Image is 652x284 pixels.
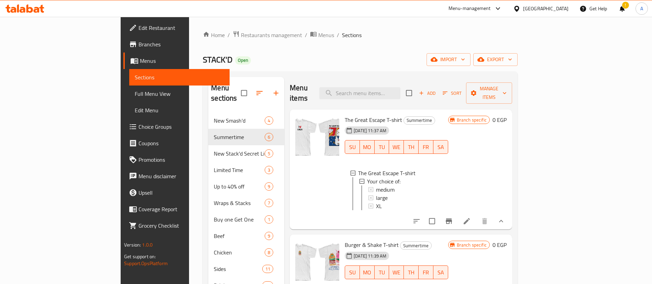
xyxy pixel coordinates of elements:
button: TU [375,140,389,154]
a: Upsell [123,184,230,201]
button: show more [493,213,509,229]
a: Coupons [123,135,230,151]
button: delete [476,213,493,229]
span: large [376,194,388,202]
div: items [265,149,273,158]
a: Full Menu View [129,86,230,102]
div: items [265,215,273,224]
div: New Smash'd [214,116,265,125]
span: Wraps & Stacks [214,199,265,207]
div: items [265,116,273,125]
div: Wraps & Stacks7 [208,195,284,211]
span: Summertime [400,242,431,250]
a: Choice Groups [123,118,230,135]
span: Menus [140,57,224,65]
div: items [265,133,273,141]
button: SU [345,140,360,154]
div: Summertime [214,133,265,141]
span: Up to 40% off [214,182,265,191]
span: Beef [214,232,265,240]
span: MO [363,142,372,152]
div: Open [235,56,251,65]
a: Coverage Report [123,201,230,217]
div: items [265,166,273,174]
span: Branch specific [454,242,489,248]
button: SA [433,265,448,279]
button: Sort [441,88,463,99]
a: Menu disclaimer [123,168,230,184]
span: 9 [265,233,273,239]
span: TU [377,268,387,277]
span: Manage items [472,84,507,102]
span: [DATE] 11:37 AM [351,127,389,134]
div: Menu-management [449,4,491,13]
span: Add item [416,88,438,99]
li: / [305,31,307,39]
span: Sort items [438,88,466,99]
span: export [479,55,512,64]
span: 1 [265,216,273,223]
h2: Menu items [290,83,311,103]
span: Version: [124,240,141,249]
span: Open [235,57,251,63]
a: Edit menu item [463,217,471,225]
button: MO [360,140,375,154]
span: Upsell [139,189,224,197]
span: TU [377,142,387,152]
span: Full Menu View [135,90,224,98]
span: Select all sections [237,86,251,100]
button: import [427,53,471,66]
nav: breadcrumb [203,31,518,39]
button: WE [389,140,404,154]
span: Edit Restaurant [139,24,224,32]
span: MO [363,268,372,277]
svg: Show Choices [497,217,505,225]
span: Choice Groups [139,123,224,131]
div: New Stack'd Secret Line5 [208,145,284,162]
span: Sections [342,31,362,39]
a: Menus [123,53,230,69]
span: A [640,5,643,12]
span: Sides [214,265,262,273]
button: SA [433,140,448,154]
span: Add [418,89,436,97]
button: TH [404,140,419,154]
span: [DATE] 11:39 AM [351,253,389,259]
div: Summertime6 [208,129,284,145]
span: 3 [265,167,273,173]
span: Your choice of: [367,177,400,185]
a: Branches [123,36,230,53]
span: Buy one Get One [214,215,265,224]
button: TH [404,265,419,279]
span: Edit Menu [135,106,224,114]
span: TH [407,268,416,277]
a: Sections [129,69,230,86]
h6: 0 EGP [493,115,507,125]
img: The Great Escape T-shirt [295,115,339,159]
span: TH [407,142,416,152]
span: 6 [265,134,273,140]
span: WE [392,142,401,152]
a: Grocery Checklist [123,217,230,234]
span: Coupons [139,139,224,147]
h6: 0 EGP [493,240,507,250]
button: Add [416,88,438,99]
span: 11 [263,266,273,272]
img: Burger & Shake T-shirt [295,240,339,284]
span: The Great Escape T-shirt [345,115,402,125]
div: Up to 40% off9 [208,178,284,195]
div: items [265,199,273,207]
span: Chicken [214,248,265,257]
div: Beef9 [208,228,284,244]
div: Limited Time3 [208,162,284,178]
span: Menu disclaimer [139,172,224,180]
div: items [265,232,273,240]
span: SA [436,142,445,152]
a: Support.OpsPlatform [124,259,168,268]
span: 5 [265,150,273,157]
a: Edit Restaurant [123,20,230,36]
button: Manage items [466,82,512,104]
span: Coverage Report [139,205,224,213]
button: sort-choices [408,213,425,229]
